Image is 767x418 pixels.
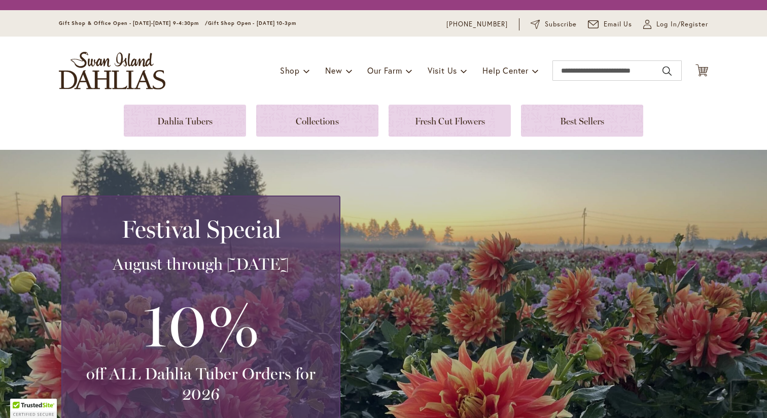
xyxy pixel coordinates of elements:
[428,65,457,76] span: Visit Us
[75,215,327,243] h2: Festival Special
[75,254,327,274] h3: August through [DATE]
[10,399,57,418] div: TrustedSite Certified
[75,364,327,404] h3: off ALL Dahlia Tuber Orders for 2026
[325,65,342,76] span: New
[59,20,208,26] span: Gift Shop & Office Open - [DATE]-[DATE] 9-4:30pm /
[446,19,508,29] a: [PHONE_NUMBER]
[59,52,165,89] a: store logo
[367,65,402,76] span: Our Farm
[545,19,577,29] span: Subscribe
[588,19,633,29] a: Email Us
[75,284,327,364] h3: 10%
[482,65,529,76] span: Help Center
[643,19,708,29] a: Log In/Register
[656,19,708,29] span: Log In/Register
[531,19,577,29] a: Subscribe
[208,20,296,26] span: Gift Shop Open - [DATE] 10-3pm
[604,19,633,29] span: Email Us
[280,65,300,76] span: Shop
